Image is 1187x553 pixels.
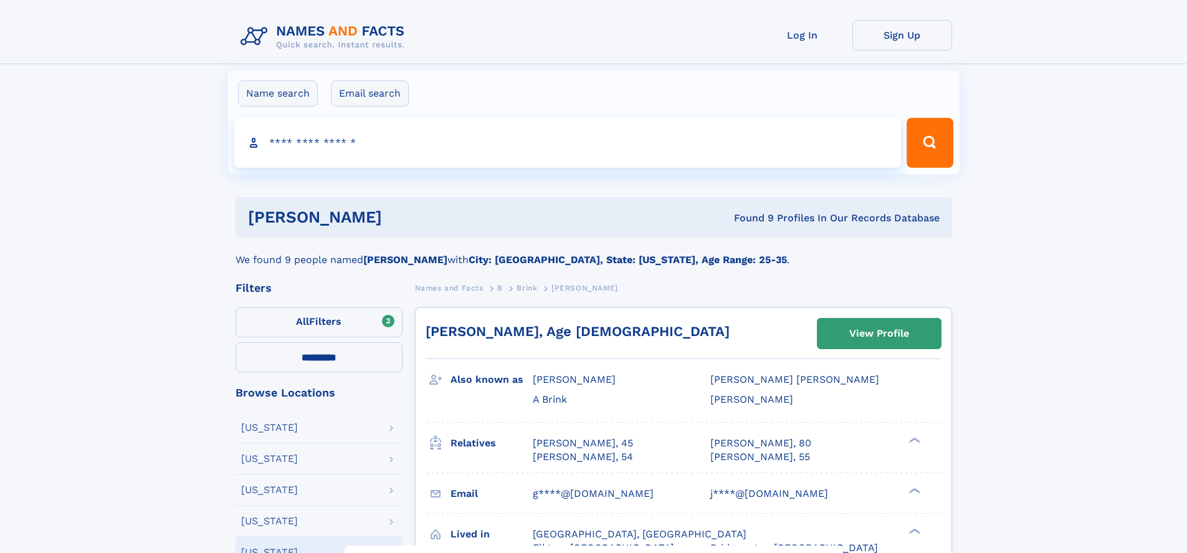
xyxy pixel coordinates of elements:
[236,282,403,294] div: Filters
[517,284,537,292] span: Brink
[426,324,730,339] a: [PERSON_NAME], Age [DEMOGRAPHIC_DATA]
[236,307,403,337] label: Filters
[450,483,533,504] h3: Email
[497,284,503,292] span: B
[533,436,633,450] a: [PERSON_NAME], 45
[710,436,811,450] a: [PERSON_NAME], 80
[450,433,533,454] h3: Relatives
[248,209,558,225] h1: [PERSON_NAME]
[533,450,633,464] a: [PERSON_NAME], 54
[234,118,902,168] input: search input
[450,524,533,545] h3: Lived in
[852,20,952,50] a: Sign Up
[710,373,879,385] span: [PERSON_NAME] [PERSON_NAME]
[241,485,298,495] div: [US_STATE]
[241,454,298,464] div: [US_STATE]
[469,254,787,266] b: City: [GEOGRAPHIC_DATA], State: [US_STATE], Age Range: 25-35
[753,20,852,50] a: Log In
[558,211,940,225] div: Found 9 Profiles In Our Records Database
[849,319,909,348] div: View Profile
[497,280,503,296] a: B
[296,315,309,327] span: All
[710,450,810,464] a: [PERSON_NAME], 55
[450,369,533,390] h3: Also known as
[238,80,318,107] label: Name search
[533,393,567,405] span: A Brink
[517,280,537,296] a: Brink
[818,319,941,349] a: View Profile
[533,373,616,385] span: [PERSON_NAME]
[241,516,298,526] div: [US_STATE]
[241,423,298,433] div: [US_STATE]
[710,393,793,405] span: [PERSON_NAME]
[415,280,484,296] a: Names and Facts
[907,118,953,168] button: Search Button
[331,80,409,107] label: Email search
[533,528,746,540] span: [GEOGRAPHIC_DATA], [GEOGRAPHIC_DATA]
[551,284,618,292] span: [PERSON_NAME]
[363,254,447,266] b: [PERSON_NAME]
[236,387,403,398] div: Browse Locations
[236,238,952,267] div: We found 9 people named with .
[906,436,921,444] div: ❯
[236,20,415,54] img: Logo Names and Facts
[906,527,921,535] div: ❯
[906,486,921,494] div: ❯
